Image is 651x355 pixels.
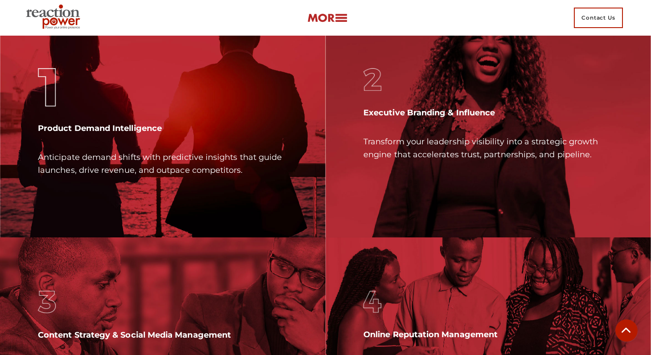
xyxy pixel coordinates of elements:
a: Online Reputation Management [363,330,498,339]
span: Contact Us [574,8,623,28]
a: Executive Branding & Influence [363,108,495,118]
p: Transform your leadership visibility into a strategic growth engine that accelerates trust, partn... [363,135,613,162]
a: Content Strategy & Social Media Management [38,330,231,340]
img: what we do number two thumbnail [363,68,381,91]
img: more-btn.png [307,13,347,23]
img: Executive Branding | Personal Branding Agency [22,2,87,34]
a: Product Demand Intelligence [38,123,162,133]
img: what we do number three thumbnail [38,291,56,313]
img: what we do number four thumbnail [363,291,381,313]
img: what we do number one thumbnail [38,68,56,106]
p: Anticipate demand shifts with predictive insights that guide launches, drive revenue, and outpace... [38,151,288,177]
